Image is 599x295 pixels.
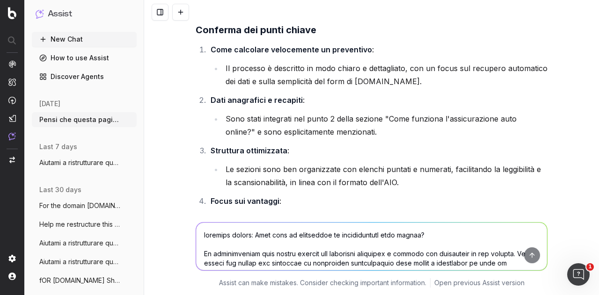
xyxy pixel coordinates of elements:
[36,9,44,18] img: Assist
[39,220,122,229] span: Help me restructure this article so that
[586,263,594,271] span: 1
[8,273,16,280] img: My account
[32,69,137,84] a: Discover Agents
[434,278,525,288] a: Open previous Assist version
[32,198,137,213] button: For the domain [DOMAIN_NAME] identi
[567,263,590,286] iframe: Intercom live chat
[223,112,548,138] li: Sono stati integrati nel punto 2 della sezione "Come funziona l'assicurazione auto online?" e son...
[223,163,548,189] li: Le sezioni sono ben organizzate con elenchi puntati e numerati, facilitando la leggibilità e la s...
[8,115,16,122] img: Studio
[32,32,137,47] button: New Chat
[32,273,137,288] button: fOR [DOMAIN_NAME] Show me the
[208,194,548,239] li: :
[39,257,122,266] span: Aiutami a ristrutturare questo articolo
[8,7,16,19] img: Botify logo
[8,255,16,262] img: Setting
[36,7,133,21] button: Assist
[219,278,426,288] p: Assist can make mistakes. Consider checking important information.
[32,217,137,232] button: Help me restructure this article so that
[196,24,316,36] strong: Conferma dei punti chiave
[208,144,548,189] li: :
[39,142,77,151] span: last 7 days
[8,60,16,68] img: Analytics
[32,236,137,251] button: Aiutami a ristrutturare questo articolo
[32,155,137,170] button: Aiutami a ristrutturare questo articolo
[39,201,122,210] span: For the domain [DOMAIN_NAME] identi
[211,146,287,155] strong: Struttura ottimizzata
[39,158,122,167] span: Aiutami a ristrutturare questo articolo
[211,45,372,54] strong: Come calcolare velocemente un preventivo
[211,95,303,105] strong: Dati anagrafici e recapiti
[39,185,81,194] span: last 30 days
[223,62,548,88] li: Il processo è descritto in modo chiaro e dettagliato, con un focus sul recupero automatico dei da...
[208,94,548,138] li: :
[39,238,122,248] span: Aiutami a ristrutturare questo articolo
[211,196,279,206] strong: Focus sui vantaggi
[9,157,15,163] img: Switch project
[32,50,137,65] a: How to use Assist
[32,254,137,269] button: Aiutami a ristrutturare questo articolo
[8,132,16,140] img: Assist
[8,96,16,104] img: Activation
[48,7,72,21] h1: Assist
[8,78,16,86] img: Intelligence
[32,112,137,127] button: Pensi che questa pagina [URL]
[39,99,60,108] span: [DATE]
[39,115,122,124] span: Pensi che questa pagina [URL]
[208,43,548,88] li: :
[39,276,122,285] span: fOR [DOMAIN_NAME] Show me the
